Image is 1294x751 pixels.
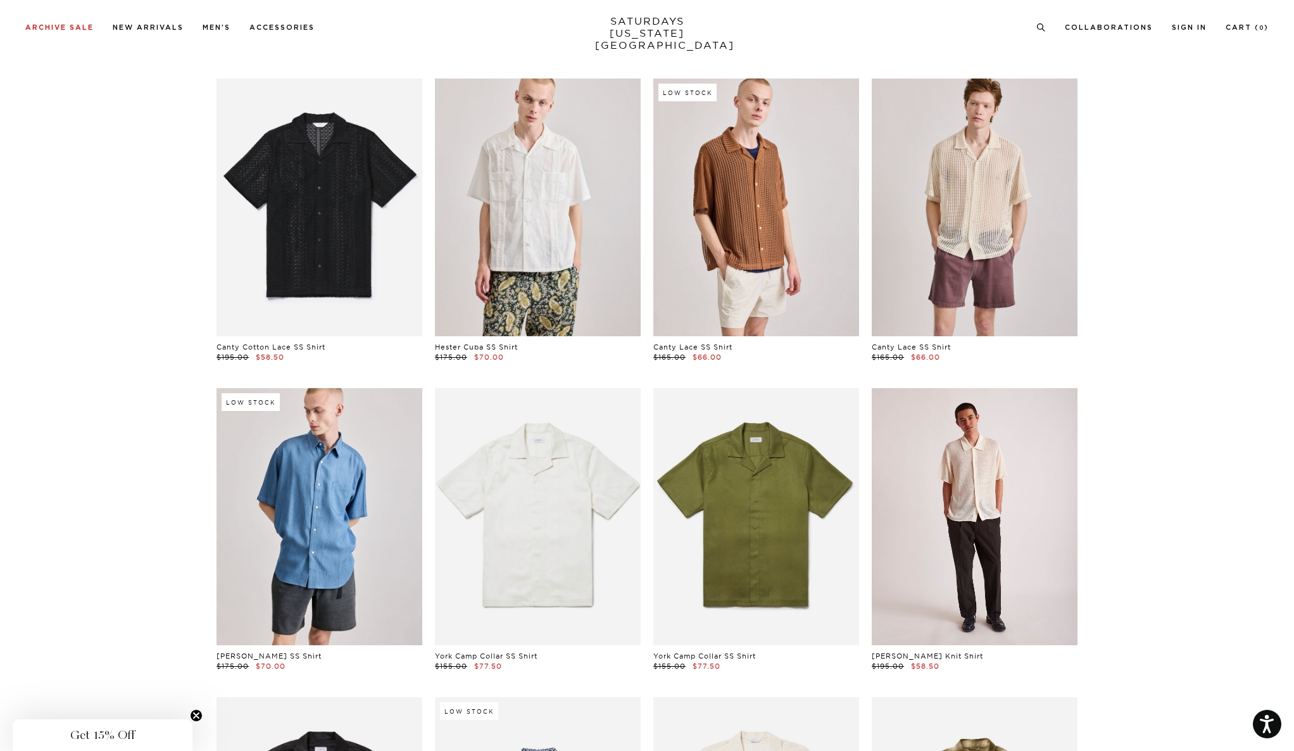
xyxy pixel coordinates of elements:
[435,353,467,362] span: $175.00
[872,652,983,660] a: [PERSON_NAME] Knit Shirt
[911,353,940,362] span: $66.00
[872,343,951,351] a: Canty Lace SS Shirt
[70,728,135,743] span: Get 15% Off
[217,652,322,660] a: [PERSON_NAME] SS Shirt
[435,652,537,660] a: York Camp Collar SS Shirt
[693,662,720,671] span: $77.50
[693,353,722,362] span: $66.00
[217,343,325,351] a: Canty Cotton Lace SS Shirt
[249,24,315,31] a: Accessories
[1226,24,1269,31] a: Cart (0)
[653,353,686,362] span: $165.00
[474,662,502,671] span: $77.50
[1259,25,1264,31] small: 0
[653,652,756,660] a: York Camp Collar SS Shirt
[217,353,249,362] span: $195.00
[911,662,939,671] span: $58.50
[256,662,286,671] span: $70.00
[13,719,192,751] div: Get 15% OffClose teaser
[256,353,284,362] span: $58.50
[1172,24,1207,31] a: Sign In
[203,24,230,31] a: Men's
[653,662,686,671] span: $155.00
[435,662,467,671] span: $155.00
[190,709,203,722] button: Close teaser
[440,702,498,720] div: Low Stock
[25,24,94,31] a: Archive Sale
[1065,24,1153,31] a: Collaborations
[435,343,518,351] a: Hester Cuba SS Shirt
[872,662,904,671] span: $195.00
[658,84,717,101] div: Low Stock
[113,24,184,31] a: New Arrivals
[653,343,732,351] a: Canty Lace SS Shirt
[872,353,904,362] span: $165.00
[474,353,504,362] span: $70.00
[217,662,249,671] span: $175.00
[595,15,700,51] a: SATURDAYS[US_STATE][GEOGRAPHIC_DATA]
[222,393,280,411] div: Low Stock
